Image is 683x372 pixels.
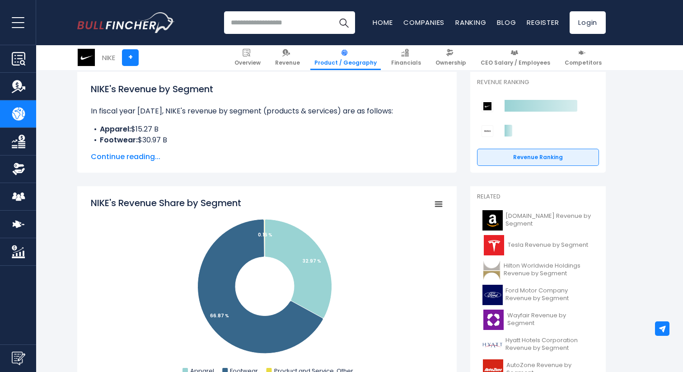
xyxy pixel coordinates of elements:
a: Overview [230,45,265,70]
tspan: 0.16 % [258,231,272,238]
span: Ford Motor Company Revenue by Segment [505,287,594,302]
a: Ranking [455,18,486,27]
img: F logo [482,285,503,305]
a: Blog [497,18,516,27]
a: Hyatt Hotels Corporation Revenue by Segment [477,332,599,357]
img: HLT logo [482,260,501,280]
tspan: NIKE's Revenue Share by Segment [91,197,241,209]
span: Continue reading... [91,151,443,162]
span: Financials [391,59,421,66]
p: Related [477,193,599,201]
img: Bullfincher logo [77,12,175,33]
img: W logo [482,310,505,330]
tspan: 32.97 % [303,258,321,264]
a: Ownership [431,45,470,70]
span: Hyatt Hotels Corporation Revenue by Segment [505,337,594,352]
img: Deckers Outdoor Corporation competitors logo [482,125,493,137]
a: Go to homepage [77,12,174,33]
a: Login [570,11,606,34]
button: Search [332,11,355,34]
b: Footwear: [100,135,138,145]
a: Tesla Revenue by Segment [477,233,599,258]
img: H logo [482,334,503,355]
a: Competitors [561,45,606,70]
a: Register [527,18,559,27]
a: Revenue Ranking [477,149,599,166]
img: AMZN logo [482,210,503,231]
a: Financials [387,45,425,70]
div: NIKE [102,52,115,63]
a: + [122,49,139,66]
span: Revenue [275,59,300,66]
span: Ownership [435,59,466,66]
span: Overview [234,59,261,66]
p: Revenue Ranking [477,79,599,86]
img: NKE logo [78,49,95,66]
h1: NIKE's Revenue by Segment [91,82,443,96]
img: TSLA logo [482,235,505,255]
span: Wayfair Revenue by Segment [507,312,594,327]
a: Product / Geography [310,45,381,70]
p: In fiscal year [DATE], NIKE's revenue by segment (products & services) are as follows: [91,106,443,117]
img: Ownership [12,162,25,176]
a: Revenue [271,45,304,70]
span: Hilton Worldwide Holdings Revenue by Segment [504,262,594,278]
a: CEO Salary / Employees [477,45,554,70]
a: Home [373,18,393,27]
li: $30.97 B [91,135,443,146]
a: Hilton Worldwide Holdings Revenue by Segment [477,258,599,283]
img: NIKE competitors logo [482,100,493,112]
a: Wayfair Revenue by Segment [477,307,599,332]
a: Companies [403,18,444,27]
a: [DOMAIN_NAME] Revenue by Segment [477,208,599,233]
a: Ford Motor Company Revenue by Segment [477,283,599,307]
span: CEO Salary / Employees [481,59,550,66]
tspan: 66.87 % [210,312,229,319]
span: Tesla Revenue by Segment [508,241,588,249]
li: $15.27 B [91,124,443,135]
span: [DOMAIN_NAME] Revenue by Segment [505,212,594,228]
b: Apparel: [100,124,131,134]
span: Competitors [565,59,602,66]
span: Product / Geography [314,59,377,66]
